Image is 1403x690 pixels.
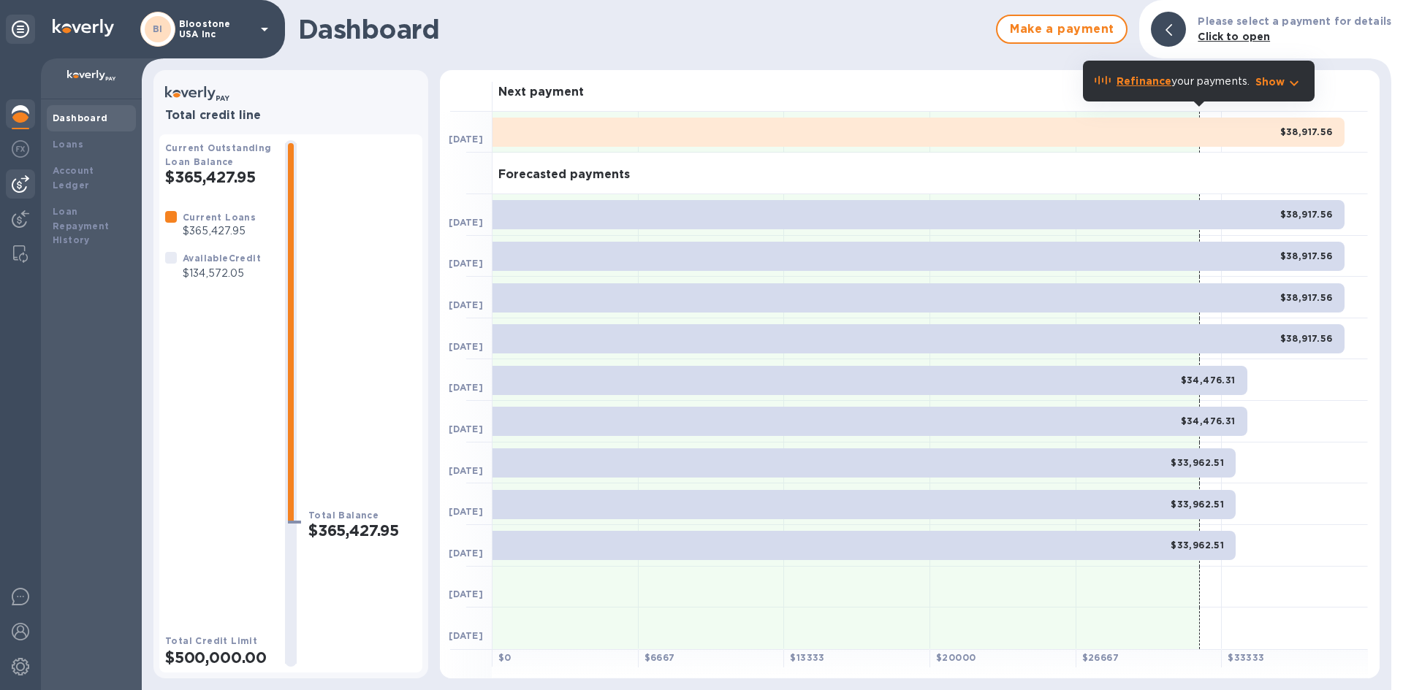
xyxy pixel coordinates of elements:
h3: Forecasted payments [498,168,630,182]
b: Total Credit Limit [165,635,257,646]
b: [DATE] [449,506,483,517]
b: [DATE] [449,589,483,599]
b: $ 33333 [1228,652,1264,663]
b: Dashboard [53,112,108,123]
b: Available Credit [183,253,261,264]
h2: $500,000.00 [165,648,273,667]
b: $38,917.56 [1280,292,1333,303]
b: Current Loans [183,212,256,223]
b: Click to open [1198,31,1270,42]
b: [DATE] [449,341,483,352]
p: $134,572.05 [183,266,261,281]
b: $ 13333 [790,652,824,663]
b: $38,917.56 [1280,126,1333,137]
b: $ 6667 [645,652,675,663]
span: Make a payment [1009,20,1114,38]
p: Show [1255,74,1285,89]
b: $ 0 [498,652,512,663]
b: $ 20000 [936,652,976,663]
div: Unpin categories [6,15,35,44]
b: [DATE] [449,465,483,476]
p: your payments. [1117,74,1250,89]
img: Logo [53,19,114,37]
h2: $365,427.95 [308,521,417,540]
b: $38,917.56 [1280,333,1333,344]
b: $ 26667 [1082,652,1119,663]
b: $34,476.31 [1181,415,1236,426]
b: Refinance [1117,75,1171,87]
button: Show [1255,74,1303,89]
b: $33,962.51 [1171,499,1224,510]
b: [DATE] [449,423,483,434]
h1: Dashboard [298,14,989,45]
b: Total Balance [308,510,379,521]
h2: $365,427.95 [165,168,273,186]
p: Bloostone USA Inc [179,19,252,39]
b: [DATE] [449,548,483,559]
b: $34,476.31 [1181,375,1236,386]
b: BI [153,23,163,34]
b: Loans [53,139,83,150]
b: Loan Repayment History [53,206,110,246]
b: Current Outstanding Loan Balance [165,142,272,167]
h3: Total credit line [165,109,417,123]
b: [DATE] [449,134,483,145]
img: Foreign exchange [12,140,29,158]
b: $33,962.51 [1171,457,1224,468]
b: [DATE] [449,630,483,641]
b: Please select a payment for details [1198,15,1391,27]
b: $38,917.56 [1280,209,1333,220]
b: Account Ledger [53,165,94,191]
b: $38,917.56 [1280,250,1333,261]
b: $33,962.51 [1171,540,1224,551]
h3: Next payment [498,85,584,99]
p: $365,427.95 [183,223,256,239]
b: [DATE] [449,217,483,228]
b: [DATE] [449,382,483,393]
b: [DATE] [449,299,483,310]
b: [DATE] [449,258,483,269]
button: Make a payment [996,15,1128,44]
